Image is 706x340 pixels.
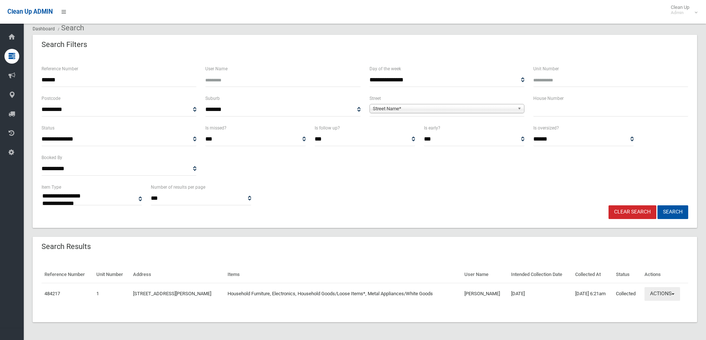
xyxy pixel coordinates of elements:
label: Reference Number [42,65,78,73]
span: Clean Up [667,4,697,16]
label: Item Type [42,183,61,191]
th: Status [613,266,642,283]
label: Status [42,124,54,132]
header: Search Results [33,239,100,254]
label: Suburb [205,94,220,102]
th: User Name [461,266,508,283]
td: Collected [613,283,642,304]
small: Admin [671,10,689,16]
span: Street Name* [373,104,514,113]
td: 1 [93,283,130,304]
label: Is follow up? [315,124,340,132]
label: Is missed? [205,124,226,132]
td: Household Furniture, Electronics, Household Goods/Loose Items*, Metal Appliances/White Goods [225,283,462,304]
label: Number of results per page [151,183,205,191]
label: Booked By [42,154,62,162]
header: Search Filters [33,37,96,52]
a: Dashboard [33,26,55,31]
th: Address [130,266,225,283]
td: [DATE] [508,283,572,304]
th: Collected At [572,266,613,283]
label: Day of the week [369,65,401,73]
th: Items [225,266,462,283]
td: [PERSON_NAME] [461,283,508,304]
th: Reference Number [42,266,93,283]
a: [STREET_ADDRESS][PERSON_NAME] [133,291,211,296]
a: Clear Search [609,205,656,219]
button: Search [657,205,688,219]
label: Postcode [42,94,60,102]
th: Intended Collection Date [508,266,572,283]
label: Is oversized? [533,124,559,132]
label: Street [369,94,381,102]
label: Is early? [424,124,440,132]
button: Actions [644,287,680,301]
li: Search [56,21,84,35]
td: [DATE] 6:21am [572,283,613,304]
label: Unit Number [533,65,559,73]
label: House Number [533,94,564,102]
th: Unit Number [93,266,130,283]
th: Actions [642,266,688,283]
label: User Name [205,65,228,73]
span: Clean Up ADMIN [7,8,53,15]
a: 484217 [44,291,60,296]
